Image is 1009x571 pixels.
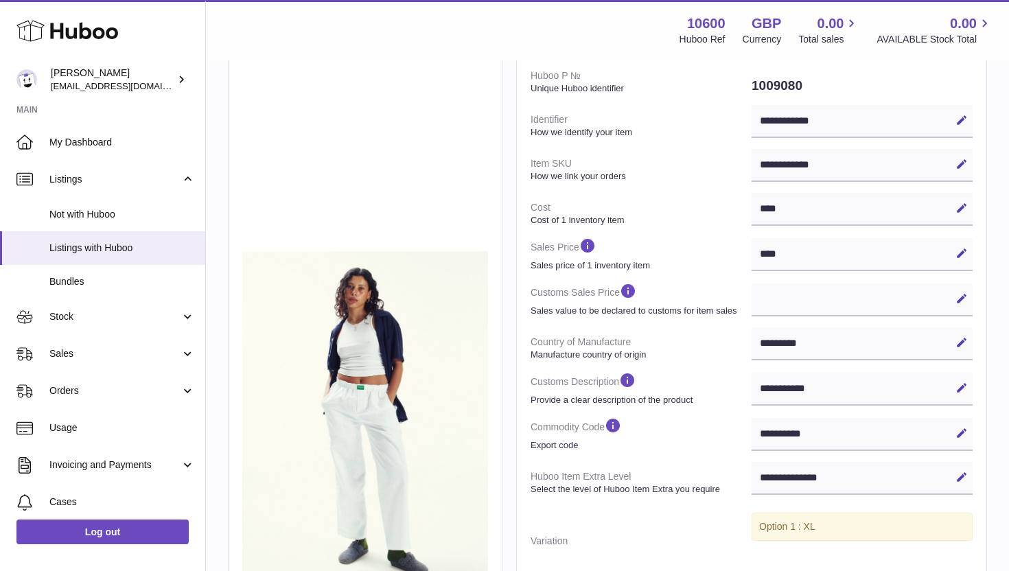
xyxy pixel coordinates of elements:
[531,170,748,183] strong: How we link your orders
[680,33,726,46] div: Huboo Ref
[531,64,752,100] dt: Huboo P №
[817,14,844,33] span: 0.00
[531,126,748,139] strong: How we identify your item
[531,330,752,366] dt: Country of Manufacture
[950,14,977,33] span: 0.00
[877,33,993,46] span: AVAILABLE Stock Total
[531,108,752,143] dt: Identifier
[49,208,195,221] span: Not with Huboo
[49,275,195,288] span: Bundles
[531,196,752,231] dt: Cost
[49,496,195,509] span: Cases
[752,513,973,541] div: Option 1 : XL
[16,69,37,90] img: bart@spelthamstore.com
[49,310,181,323] span: Stock
[531,394,748,406] strong: Provide a clear description of the product
[531,529,752,553] dt: Variation
[531,305,748,317] strong: Sales value to be declared to customs for item sales
[531,366,752,411] dt: Customs Description
[49,173,181,186] span: Listings
[531,349,748,361] strong: Manufacture country of origin
[531,277,752,322] dt: Customs Sales Price
[877,14,993,46] a: 0.00 AVAILABLE Stock Total
[51,80,202,91] span: [EMAIL_ADDRESS][DOMAIN_NAME]
[49,458,181,471] span: Invoicing and Payments
[798,14,859,46] a: 0.00 Total sales
[51,67,174,93] div: [PERSON_NAME]
[531,411,752,456] dt: Commodity Code
[531,82,748,95] strong: Unique Huboo identifier
[743,33,782,46] div: Currency
[49,384,181,397] span: Orders
[531,214,748,226] strong: Cost of 1 inventory item
[16,520,189,544] a: Log out
[531,152,752,187] dt: Item SKU
[531,465,752,500] dt: Huboo Item Extra Level
[531,231,752,277] dt: Sales Price
[752,71,973,100] dd: 1009080
[49,347,181,360] span: Sales
[531,439,748,452] strong: Export code
[49,242,195,255] span: Listings with Huboo
[798,33,859,46] span: Total sales
[752,14,781,33] strong: GBP
[687,14,726,33] strong: 10600
[49,421,195,434] span: Usage
[531,483,748,496] strong: Select the level of Huboo Item Extra you require
[531,259,748,272] strong: Sales price of 1 inventory item
[49,136,195,149] span: My Dashboard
